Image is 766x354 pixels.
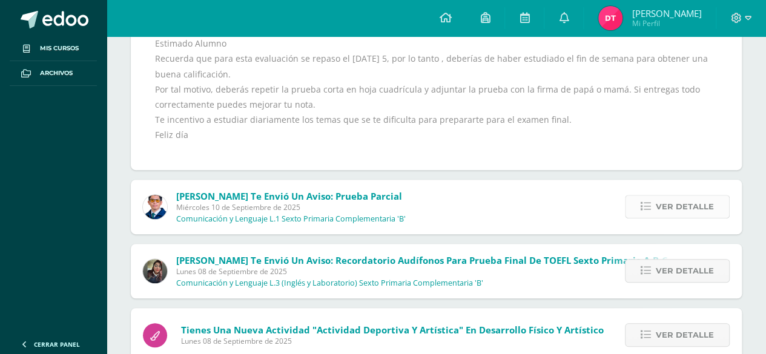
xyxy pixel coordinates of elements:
span: Tienes una nueva actividad "Actividad Deportiva y Artística" En Desarrollo Físico y Artístico [181,324,604,336]
p: Comunicación y Lenguaje L.1 Sexto Primaria Complementaria 'B' [176,214,406,224]
span: [PERSON_NAME] te envió un aviso: Prueba Parcial [176,190,402,202]
span: Archivos [40,68,73,78]
span: Cerrar panel [34,340,80,349]
span: Ver detalle [656,324,714,346]
span: [PERSON_NAME] [632,7,701,19]
a: Archivos [10,61,97,86]
span: Mi Perfil [632,18,701,28]
span: Miércoles 10 de Septiembre de 2025 [176,202,406,212]
img: 71abf2bd482ea5c0124037d671430b91.png [598,6,622,30]
div: Estimado Alumno Recuerda que para esta evaluación se repaso el [DATE] 5, por lo tanto , deberías ... [155,36,718,158]
p: Comunicación y Lenguaje L.3 (Inglés y Laboratorio) Sexto Primaria Complementaria 'B' [176,278,483,288]
span: Lunes 08 de Septiembre de 2025 [176,266,668,277]
img: 059ccfba660c78d33e1d6e9d5a6a4bb6.png [143,195,167,219]
span: Ver detalle [656,195,714,218]
span: Ver detalle [656,260,714,282]
img: f727c7009b8e908c37d274233f9e6ae1.png [143,259,167,283]
span: Mis cursos [40,44,79,53]
a: Mis cursos [10,36,97,61]
span: [PERSON_NAME] te envió un aviso: Recordatorio audífonos para prueba Final de TOEFL sexto Primaria... [176,254,668,266]
span: Lunes 08 de Septiembre de 2025 [181,336,604,346]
